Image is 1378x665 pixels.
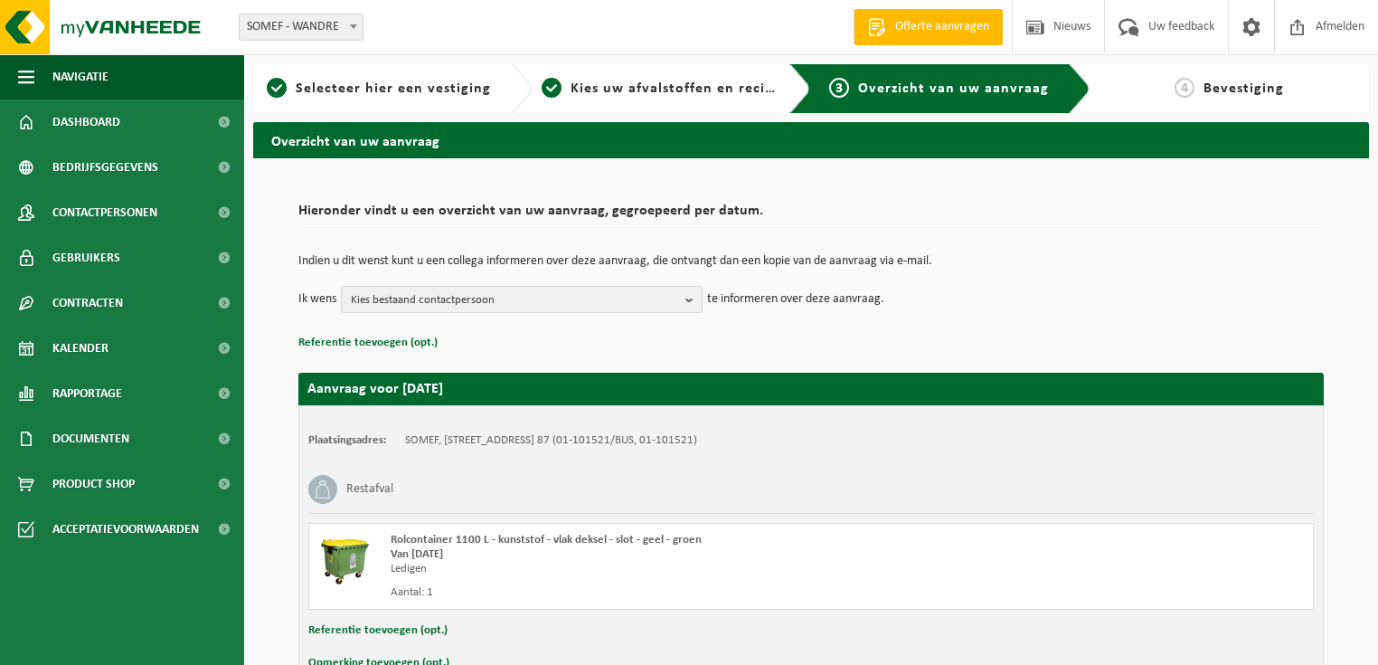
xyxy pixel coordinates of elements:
span: Rolcontainer 1100 L - kunststof - vlak deksel - slot - geel - groen [391,534,702,546]
span: SOMEF - WANDRE [239,14,363,41]
a: 2Kies uw afvalstoffen en recipiënten [542,78,776,100]
img: WB-1100-HPE-GN-51.png [318,533,373,587]
span: Navigatie [52,54,109,100]
h2: Hieronder vindt u een overzicht van uw aanvraag, gegroepeerd per datum. [298,204,1324,228]
span: Overzicht van uw aanvraag [858,81,1049,96]
span: Kies bestaand contactpersoon [351,287,678,314]
a: Offerte aanvragen [854,9,1003,45]
div: Ledigen [391,562,883,576]
span: Bedrijfsgegevens [52,145,158,190]
span: Selecteer hier een vestiging [296,81,491,96]
span: Contracten [52,280,123,326]
h2: Overzicht van uw aanvraag [253,122,1369,157]
strong: Van [DATE] [391,548,443,560]
span: SOMEF - WANDRE [240,14,363,40]
span: Kalender [52,326,109,371]
span: Gebruikers [52,235,120,280]
button: Referentie toevoegen (opt.) [298,331,438,355]
span: Offerte aanvragen [891,18,994,36]
span: Kies uw afvalstoffen en recipiënten [571,81,819,96]
span: 4 [1175,78,1194,98]
span: Bevestiging [1203,81,1284,96]
span: Documenten [52,416,129,461]
span: Product Shop [52,461,135,507]
span: 3 [829,78,849,98]
span: Contactpersonen [52,190,157,235]
strong: Aanvraag voor [DATE] [307,382,443,396]
h3: Restafval [346,475,393,504]
span: 1 [267,78,287,98]
button: Referentie toevoegen (opt.) [308,619,448,642]
strong: Plaatsingsadres: [308,434,387,446]
p: Indien u dit wenst kunt u een collega informeren over deze aanvraag, die ontvangt dan een kopie v... [298,255,1324,268]
p: te informeren over deze aanvraag. [707,286,884,313]
span: Dashboard [52,100,120,145]
button: Kies bestaand contactpersoon [341,286,703,313]
td: SOMEF, [STREET_ADDRESS] 87 (01-101521/BUS, 01-101521) [405,433,697,448]
a: 1Selecteer hier een vestiging [262,78,496,100]
span: 2 [542,78,562,98]
span: Acceptatievoorwaarden [52,507,199,552]
span: Rapportage [52,371,122,416]
div: Aantal: 1 [391,585,883,600]
p: Ik wens [298,286,336,313]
